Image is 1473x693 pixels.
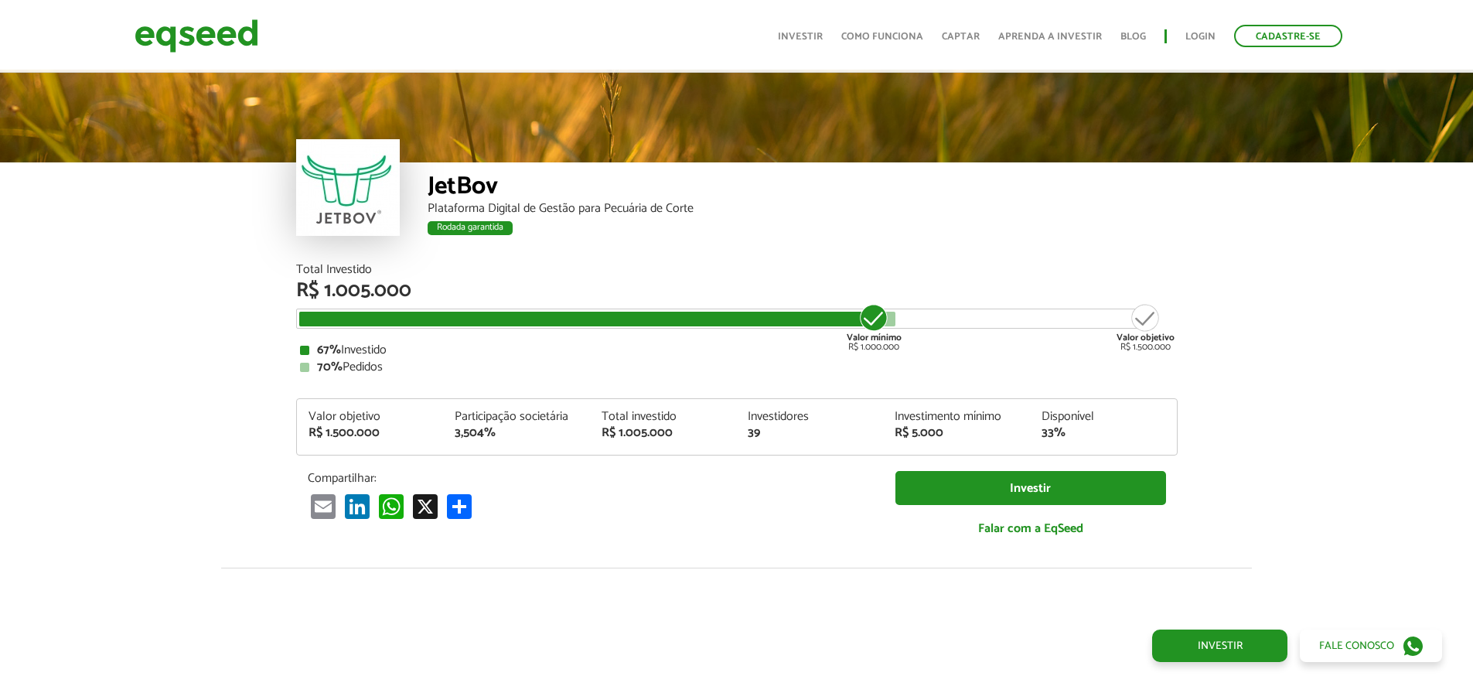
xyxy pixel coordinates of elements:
[602,411,725,423] div: Total investido
[428,203,1178,215] div: Plataforma Digital de Gestão para Pecuária de Corte
[309,427,432,439] div: R$ 1.500.000
[778,32,823,42] a: Investir
[748,411,871,423] div: Investidores
[895,471,1166,506] a: Investir
[1042,411,1165,423] div: Disponível
[748,427,871,439] div: 39
[376,493,407,519] a: WhatsApp
[410,493,441,519] a: X
[296,264,1178,276] div: Total Investido
[1185,32,1216,42] a: Login
[308,471,872,486] p: Compartilhar:
[308,493,339,519] a: Email
[444,493,475,519] a: Share
[300,344,1174,357] div: Investido
[455,411,578,423] div: Participação societária
[428,221,513,235] div: Rodada garantida
[455,427,578,439] div: 3,504%
[1120,32,1146,42] a: Blog
[1300,630,1442,662] a: Fale conosco
[317,340,341,360] strong: 67%
[942,32,980,42] a: Captar
[1042,427,1165,439] div: 33%
[602,427,725,439] div: R$ 1.005.000
[1152,630,1287,662] a: Investir
[841,32,923,42] a: Como funciona
[317,357,343,377] strong: 70%
[845,302,903,352] div: R$ 1.000.000
[309,411,432,423] div: Valor objetivo
[895,427,1018,439] div: R$ 5.000
[847,330,902,345] strong: Valor mínimo
[998,32,1102,42] a: Aprenda a investir
[895,513,1166,544] a: Falar com a EqSeed
[428,174,1178,203] div: JetBov
[135,15,258,56] img: EqSeed
[1234,25,1342,47] a: Cadastre-se
[300,361,1174,374] div: Pedidos
[1117,302,1175,352] div: R$ 1.500.000
[1117,330,1175,345] strong: Valor objetivo
[342,493,373,519] a: LinkedIn
[296,281,1178,301] div: R$ 1.005.000
[895,411,1018,423] div: Investimento mínimo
